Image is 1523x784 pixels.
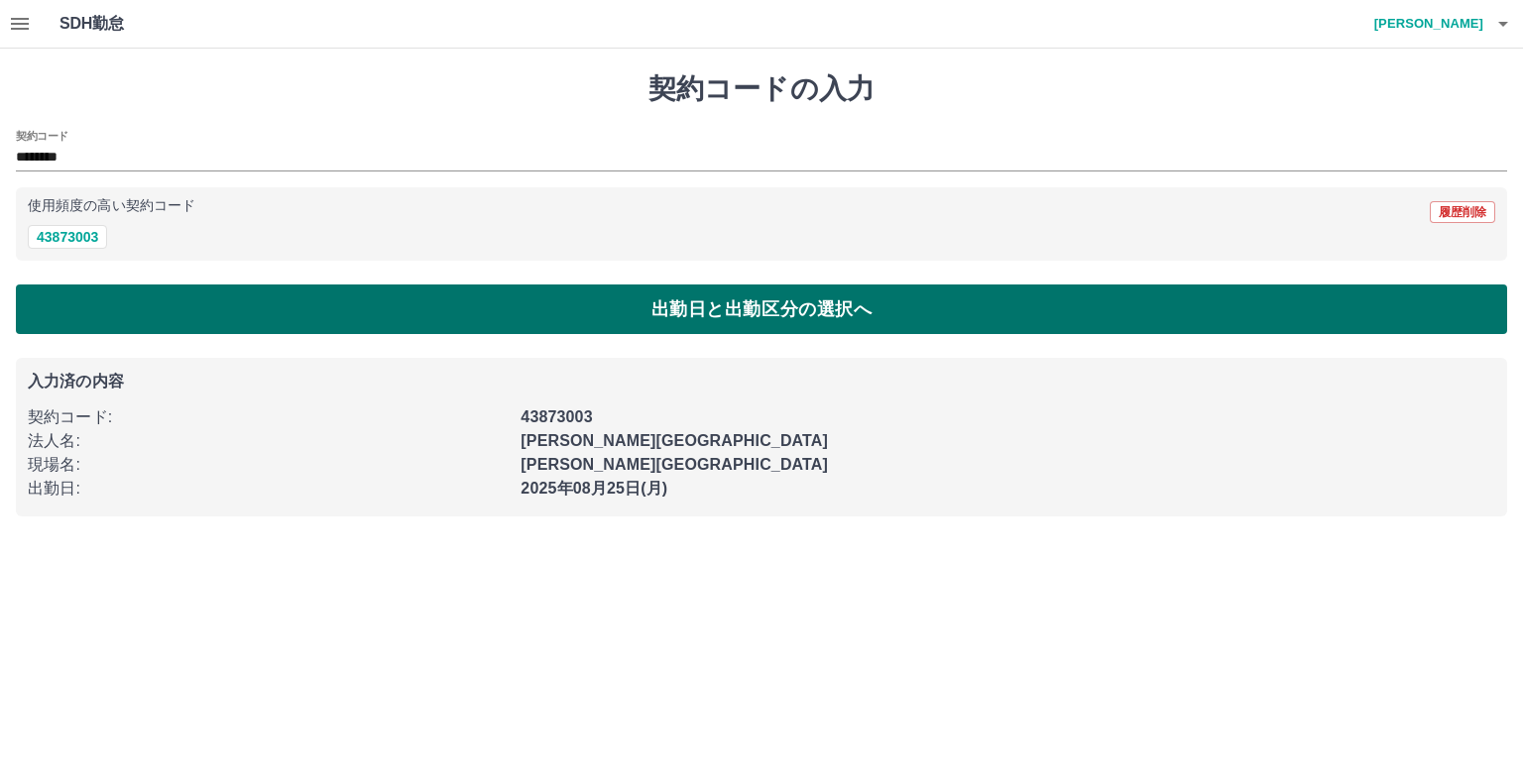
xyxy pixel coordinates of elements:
p: 入力済の内容 [28,374,1495,390]
h2: 契約コード [16,128,68,144]
p: 使用頻度の高い契約コード [28,199,195,213]
h1: 契約コードの入力 [16,72,1507,106]
p: 法人名 : [28,429,509,453]
button: 出勤日と出勤区分の選択へ [16,284,1507,334]
b: 2025年08月25日(月) [521,480,667,497]
button: 履歴削除 [1430,201,1495,223]
p: 契約コード : [28,405,509,429]
b: [PERSON_NAME][GEOGRAPHIC_DATA] [521,432,828,449]
p: 出勤日 : [28,477,509,501]
button: 43873003 [28,225,107,249]
b: 43873003 [521,408,592,425]
b: [PERSON_NAME][GEOGRAPHIC_DATA] [521,456,828,473]
p: 現場名 : [28,453,509,477]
